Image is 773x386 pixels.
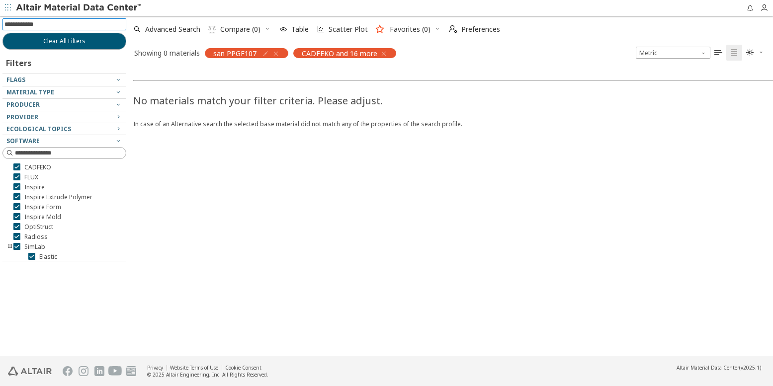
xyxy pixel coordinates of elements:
button: Software [2,135,126,147]
div: Showing 0 materials [134,48,200,58]
button: Flags [2,74,126,86]
span: Software [6,137,40,145]
span: Altair Material Data Center [677,364,739,371]
span: Table [291,26,309,33]
span: Elastic [39,253,57,261]
div: Unit System [636,47,710,59]
span: Producer [6,100,40,109]
button: Theme [742,45,768,61]
i: toogle group [6,243,13,251]
button: Provider [2,111,126,123]
span: san PPGF107 [213,49,257,58]
div: Filters [2,50,36,74]
span: Scatter Plot [329,26,368,33]
button: Table View [710,45,726,61]
span: Preferences [461,26,500,33]
button: Material Type [2,86,126,98]
span: Radioss [24,233,48,241]
a: Cookie Consent [225,364,261,371]
span: Provider [6,113,38,121]
div: (v2025.1) [677,364,761,371]
span: Inspire [24,183,45,191]
span: FLUX [24,173,38,181]
span: CADFEKO [24,163,51,171]
button: Ecological Topics [2,123,126,135]
span: Favorites (0) [390,26,430,33]
span: SimLab [24,243,45,251]
i:  [714,49,722,57]
span: Inspire Extrude Polymer [24,193,92,201]
i:  [449,25,457,33]
button: Producer [2,99,126,111]
span: Advanced Search [145,26,200,33]
a: Website Terms of Use [170,364,218,371]
span: Compare (0) [220,26,260,33]
span: Ecological Topics [6,125,71,133]
span: Clear All Filters [43,37,86,45]
button: Tile View [726,45,742,61]
div: © 2025 Altair Engineering, Inc. All Rights Reserved. [147,371,268,378]
span: CADFEKO and 16 more [302,49,377,58]
i:  [746,49,754,57]
i:  [730,49,738,57]
img: Altair Engineering [8,367,52,376]
span: OptiStruct [24,223,53,231]
i:  [208,25,216,33]
button: Clear All Filters [2,33,126,50]
span: Metric [636,47,710,59]
a: Privacy [147,364,163,371]
span: Flags [6,76,25,84]
span: Material Type [6,88,54,96]
img: Altair Material Data Center [16,3,143,13]
span: Inspire Mold [24,213,61,221]
span: Inspire Form [24,203,61,211]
